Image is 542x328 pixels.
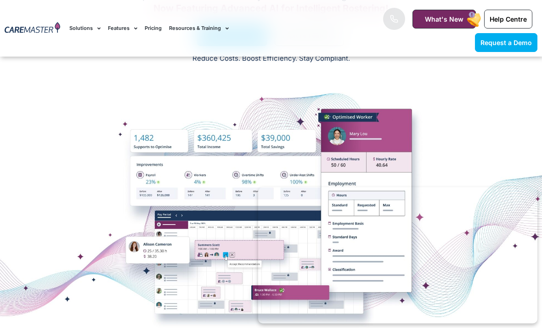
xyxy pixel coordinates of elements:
img: CareMaster Logo [5,22,60,35]
a: What's New [412,10,476,29]
p: Reduce Costs. Boost Efficiency. Stay Compliant. [6,53,536,64]
a: Pricing [145,13,162,44]
a: Resources & Training [169,13,229,44]
a: Solutions [69,13,101,44]
span: What's New [425,15,463,23]
iframe: Popup CTA [258,187,537,323]
a: Features [108,13,137,44]
a: Help Centre [484,10,532,29]
span: Help Centre [490,15,527,23]
nav: Menu [69,13,346,44]
a: Request a Demo [475,33,537,52]
span: Request a Demo [480,39,532,46]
